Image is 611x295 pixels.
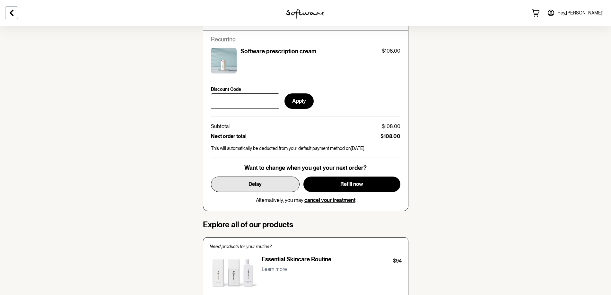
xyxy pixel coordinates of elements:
[210,256,257,292] img: Essential Skincare Routine product
[211,36,400,43] p: Recurring
[262,256,331,265] p: Essential Skincare Routine
[249,181,262,187] span: Delay
[211,177,300,192] button: Delay
[211,87,241,92] p: Discount Code
[340,181,363,187] span: Refill now
[304,197,355,203] button: cancel your treatment
[382,48,400,54] p: $108.00
[211,123,230,129] p: Subtotal
[211,133,247,139] p: Next order total
[286,9,325,19] img: software logo
[380,133,400,139] p: $108.00
[262,265,287,273] button: Learn more
[256,197,355,203] p: Alternatively, you may
[393,257,402,265] p: $94
[557,10,603,16] span: Hey, [PERSON_NAME] !
[543,5,607,21] a: Hey,[PERSON_NAME]!
[240,48,316,55] p: Software prescription cream
[211,146,400,151] p: This will automatically be deducted from your default payment method on [DATE] .
[382,123,400,129] p: $108.00
[211,48,237,74] img: cktujw8de00003e5xr50tsoyf.jpg
[244,164,367,171] p: Want to change when you get your next order?
[284,93,314,109] button: Apply
[210,244,402,249] p: Need products for your routine?
[262,266,287,272] p: Learn more
[303,177,400,192] button: Refill now
[203,220,408,230] h4: Explore all of our products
